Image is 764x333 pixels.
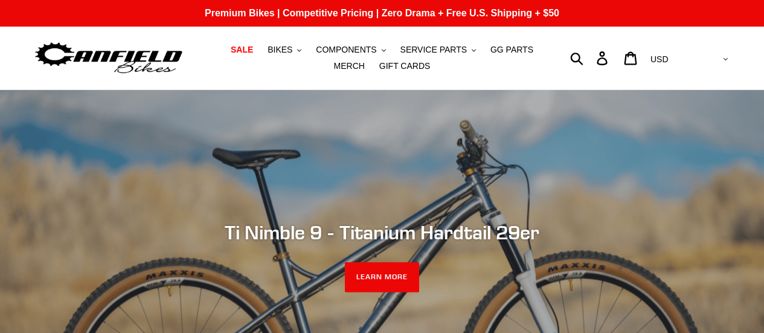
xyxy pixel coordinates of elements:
span: BIKES [268,45,292,55]
button: BIKES [262,42,307,58]
a: MERCH [328,58,371,74]
span: MERCH [334,61,365,71]
span: GIFT CARDS [379,61,431,71]
span: SERVICE PARTS [400,45,467,55]
span: GG PARTS [490,45,533,55]
button: SERVICE PARTS [394,42,482,58]
h2: Ti Nimble 9 - Titanium Hardtail 29er [53,221,711,244]
span: COMPONENTS [316,45,376,55]
a: LEARN MORE [345,262,419,293]
span: SALE [231,45,253,55]
img: Canfield Bikes [33,39,184,77]
a: GG PARTS [484,42,539,58]
a: SALE [225,42,259,58]
button: COMPONENTS [310,42,391,58]
a: GIFT CARDS [373,58,437,74]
